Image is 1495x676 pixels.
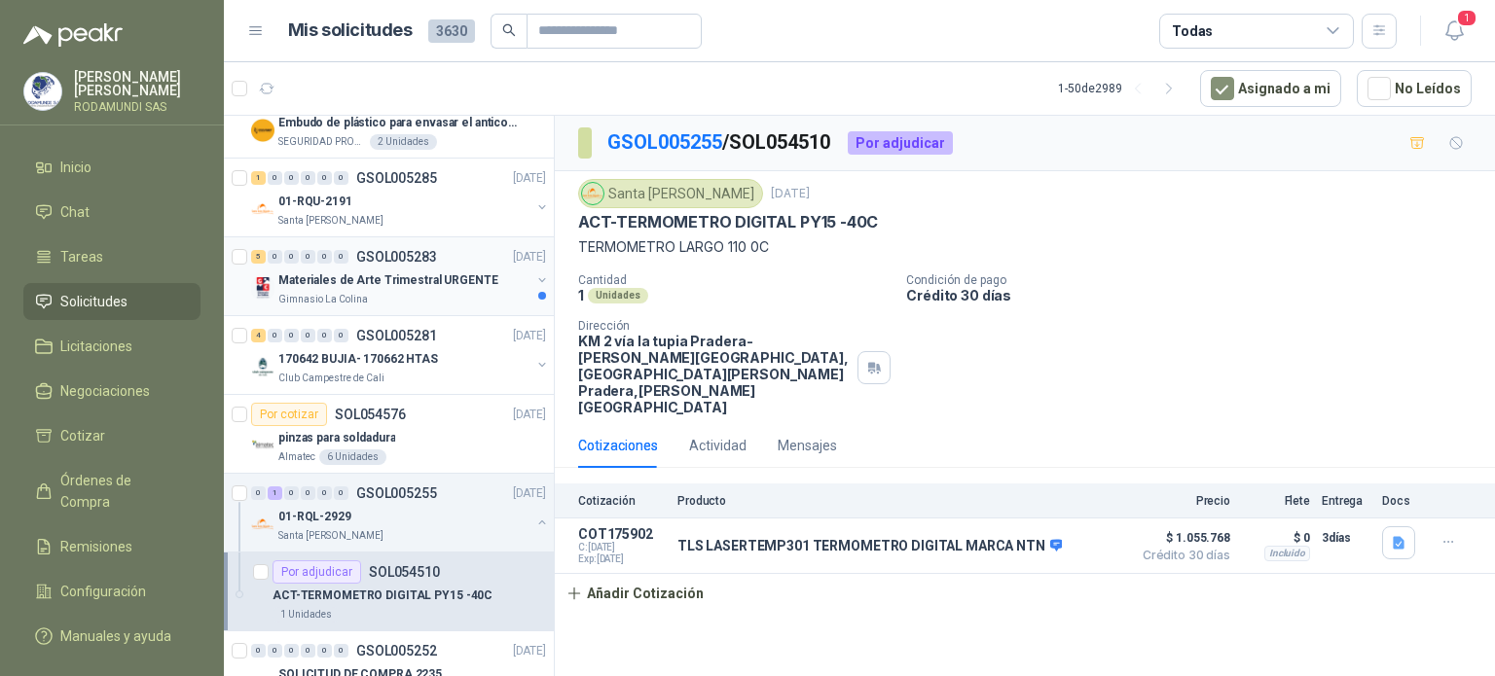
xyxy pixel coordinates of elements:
[278,508,351,526] p: 01-RQL-2929
[251,324,550,386] a: 4 0 0 0 0 0 GSOL005281[DATE] Company Logo170642 BUJIA- 170662 HTASClub Campestre de Cali
[513,484,546,503] p: [DATE]
[251,644,266,658] div: 0
[369,565,440,579] p: SOL054510
[60,201,90,223] span: Chat
[513,327,546,345] p: [DATE]
[301,329,315,342] div: 0
[317,250,332,264] div: 0
[60,291,128,312] span: Solicitudes
[607,127,832,158] p: / SOL054510
[848,131,953,155] div: Por adjudicar
[555,574,714,613] button: Añadir Cotización
[278,134,366,150] p: SEGURIDAD PROVISER LTDA
[607,130,722,154] a: GSOL005255
[1133,550,1230,561] span: Crédito 30 días
[60,470,182,513] span: Órdenes de Compra
[1242,526,1310,550] p: $ 0
[251,119,274,142] img: Company Logo
[273,607,340,623] div: 1 Unidades
[273,560,361,584] div: Por adjudicar
[60,246,103,267] span: Tareas
[1133,494,1230,508] p: Precio
[513,642,546,660] p: [DATE]
[74,101,201,113] p: RODAMUNDI SAS
[778,435,837,456] div: Mensajes
[1322,526,1370,550] p: 3 días
[284,250,299,264] div: 0
[23,328,201,365] a: Licitaciones
[319,449,386,465] div: 6 Unidades
[268,644,282,658] div: 0
[251,481,550,544] a: 0 1 0 0 0 0 GSOL005255[DATE] Company Logo01-RQL-2929Santa [PERSON_NAME]
[23,149,201,186] a: Inicio
[578,542,666,553] span: C: [DATE]
[906,273,1487,287] p: Condición de pago
[301,486,315,500] div: 0
[578,179,763,208] div: Santa [PERSON_NAME]
[288,17,413,45] h1: Mis solicitudes
[23,618,201,655] a: Manuales y ayuda
[513,248,546,267] p: [DATE]
[578,212,878,232] p: ACT-TERMOMETRO DIGITAL PY15 -40C
[224,552,554,631] a: Por adjudicarSOL054510ACT-TERMOMETRO DIGITAL PY15 -40C1 Unidades
[771,185,810,203] p: [DATE]
[23,373,201,409] a: Negociaciones
[301,250,315,264] div: 0
[268,250,282,264] div: 0
[60,157,91,178] span: Inicio
[334,329,348,342] div: 0
[502,23,516,37] span: search
[356,486,437,500] p: GSOL005255
[1264,546,1310,561] div: Incluido
[317,644,332,658] div: 0
[317,171,332,185] div: 0
[251,486,266,500] div: 0
[578,236,1472,258] p: TERMOMETRO LARGO 110 0C
[278,213,383,229] p: Santa [PERSON_NAME]
[578,333,850,415] p: KM 2 vía la tupia Pradera-[PERSON_NAME][GEOGRAPHIC_DATA], [GEOGRAPHIC_DATA][PERSON_NAME] Pradera ...
[60,425,105,446] span: Cotizar
[23,417,201,454] a: Cotizar
[317,486,332,500] div: 0
[251,250,266,264] div: 5
[60,625,171,647] span: Manuales y ayuda
[689,435,747,456] div: Actividad
[1242,494,1310,508] p: Flete
[334,486,348,500] div: 0
[60,536,132,557] span: Remisiones
[278,292,368,307] p: Gimnasio La Colina
[513,406,546,424] p: [DATE]
[251,197,274,221] img: Company Logo
[578,435,658,456] div: Cotizaciones
[251,276,274,300] img: Company Logo
[23,283,201,320] a: Solicitudes
[1382,494,1421,508] p: Docs
[1456,9,1477,27] span: 1
[278,114,521,132] p: Embudo de plástico para envasar el anticorrosivo / lubricante
[278,429,395,447] p: pinzas para soldadura
[23,23,123,47] img: Logo peakr
[278,449,315,465] p: Almatec
[60,336,132,357] span: Licitaciones
[356,644,437,658] p: GSOL005252
[301,171,315,185] div: 0
[356,171,437,185] p: GSOL005285
[677,494,1121,508] p: Producto
[906,287,1487,303] p: Crédito 30 días
[578,526,666,542] p: COT175902
[1322,494,1370,508] p: Entrega
[23,573,201,610] a: Configuración
[23,528,201,565] a: Remisiones
[251,171,266,185] div: 1
[278,371,384,386] p: Club Campestre de Cali
[578,494,666,508] p: Cotización
[334,250,348,264] div: 0
[273,587,492,605] p: ACT-TERMOMETRO DIGITAL PY15 -40C
[284,486,299,500] div: 0
[356,329,437,342] p: GSOL005281
[588,288,648,303] div: Unidades
[578,553,666,565] span: Exp: [DATE]
[278,350,438,369] p: 170642 BUJIA- 170662 HTAS
[268,171,282,185] div: 0
[301,644,315,658] div: 0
